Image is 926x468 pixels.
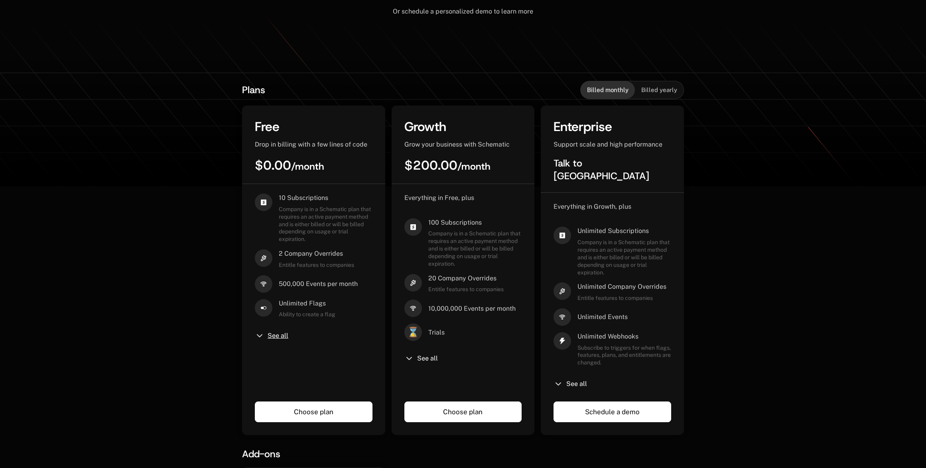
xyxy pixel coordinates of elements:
[279,249,354,258] span: 2 Company Overrides
[577,332,671,341] span: Unlimited Webhooks
[255,275,272,293] i: signal
[404,300,422,317] i: signal
[404,401,522,422] a: Choose plan
[457,160,491,173] sub: / month
[404,141,510,148] span: Grow your business with Schematic
[291,160,324,173] sub: / month
[404,323,422,341] span: ⌛
[554,308,571,326] i: signal
[255,331,264,341] i: chevron-down
[566,381,587,387] span: See all
[428,286,504,293] span: Entitle features to companies
[428,328,445,337] span: Trials
[428,274,504,283] span: 20 Company Overrides
[554,203,631,210] span: Everything in Growth, plus
[255,401,372,422] a: Choose plan
[404,354,414,363] i: chevron-down
[255,249,272,267] i: hammer
[554,332,571,350] i: thunder
[279,194,372,202] span: 10 Subscriptions
[577,294,666,302] span: Entitle features to companies
[279,206,372,243] span: Company is in a Schematic plan that requires an active payment method and is either billed or wil...
[404,218,422,236] i: cashapp
[554,141,662,148] span: Support scale and high performance
[242,448,280,460] span: Add-ons
[404,118,446,135] span: Growth
[554,157,649,182] span: Talk to [GEOGRAPHIC_DATA]
[554,118,612,135] span: Enterprise
[428,230,522,267] span: Company is in a Schematic plan that requires an active payment method and is either billed or wil...
[641,86,677,94] span: Billed yearly
[242,84,265,96] span: Plans
[428,304,516,313] span: 10,000,000 Events per month
[255,118,280,135] span: Free
[577,239,671,276] span: Company is in a Schematic plan that requires an active payment method and is either billed or wil...
[428,218,522,227] span: 100 Subscriptions
[404,194,474,202] span: Everything in Free, plus
[554,227,571,244] i: cashapp
[587,86,628,94] span: Billed monthly
[577,227,671,235] span: Unlimited Subscriptions
[279,299,335,308] span: Unlimited Flags
[255,141,367,148] span: Drop in billing with a few lines of code
[279,261,354,269] span: Entitle features to companies
[577,282,666,291] span: Unlimited Company Overrides
[417,355,438,362] span: See all
[393,8,533,15] span: Or schedule a personalized demo to learn more
[255,299,272,317] i: boolean-on
[268,333,288,339] span: See all
[279,311,335,318] span: Ability to create a flag
[577,344,671,367] span: Subscribe to triggers for when flags, features, plans, and entitlements are changed.
[554,282,571,300] i: hammer
[255,194,272,211] i: cashapp
[404,157,491,174] span: $200.00
[577,313,628,321] span: Unlimited Events
[255,157,324,174] span: $0.00
[554,379,563,389] i: chevron-down
[554,401,671,422] a: Schedule a demo
[404,274,422,292] i: hammer
[279,280,358,288] span: 500,000 Events per month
